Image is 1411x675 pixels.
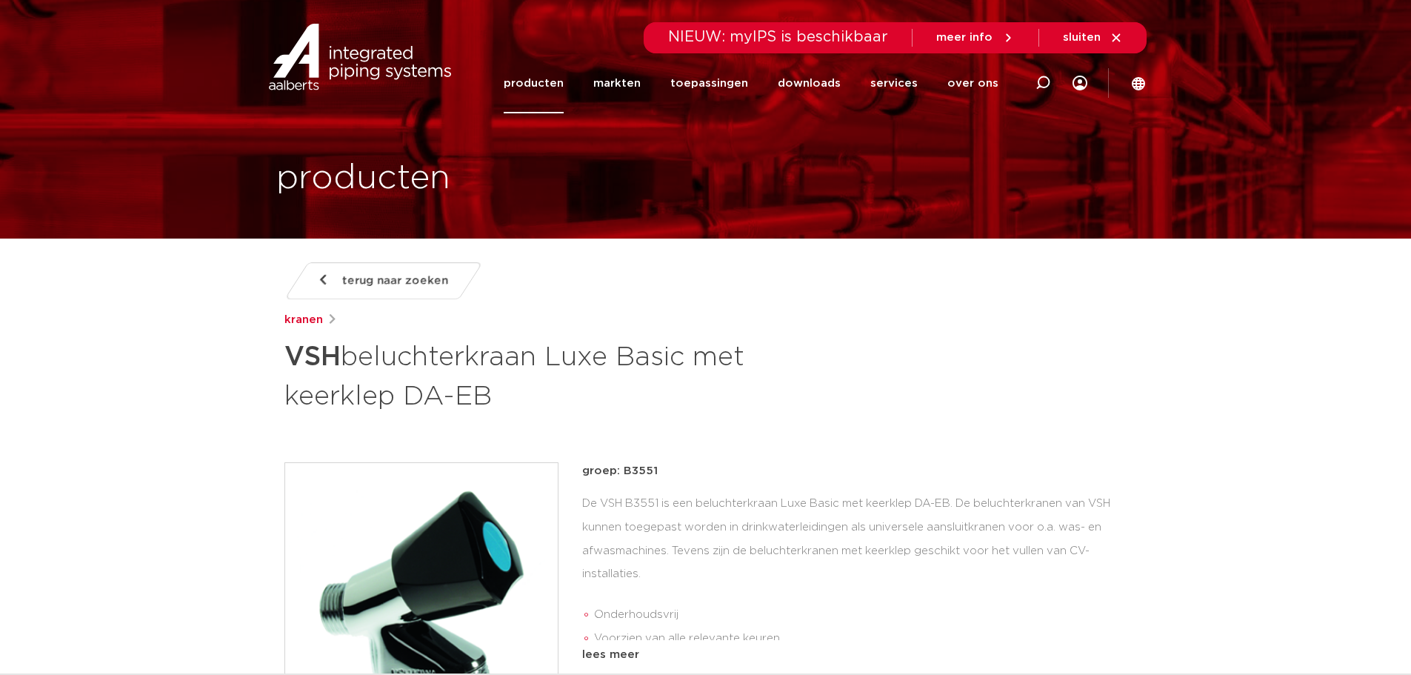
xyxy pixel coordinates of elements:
a: over ons [947,53,998,113]
span: meer info [936,32,993,43]
a: sluiten [1063,31,1123,44]
nav: Menu [504,53,998,113]
span: sluiten [1063,32,1101,43]
span: NIEUW: myIPS is beschikbaar [668,30,888,44]
strong: VSH [284,344,341,370]
div: De VSH B3551 is een beluchterkraan Luxe Basic met keerklep DA-EB. De beluchterkranen van VSH kunn... [582,492,1127,640]
h1: producten [276,155,450,202]
a: kranen [284,311,323,329]
a: services [870,53,918,113]
li: Onderhoudsvrij [594,603,1127,627]
a: downloads [778,53,841,113]
div: my IPS [1073,53,1087,113]
span: terug naar zoeken [342,269,448,293]
a: producten [504,53,564,113]
p: groep: B3551 [582,462,1127,480]
h1: beluchterkraan Luxe Basic met keerklep DA-EB [284,335,841,415]
a: terug naar zoeken [284,262,482,299]
a: toepassingen [670,53,748,113]
div: lees meer [582,646,1127,664]
li: Voorzien van alle relevante keuren [594,627,1127,651]
a: markten [593,53,641,113]
a: meer info [936,31,1015,44]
